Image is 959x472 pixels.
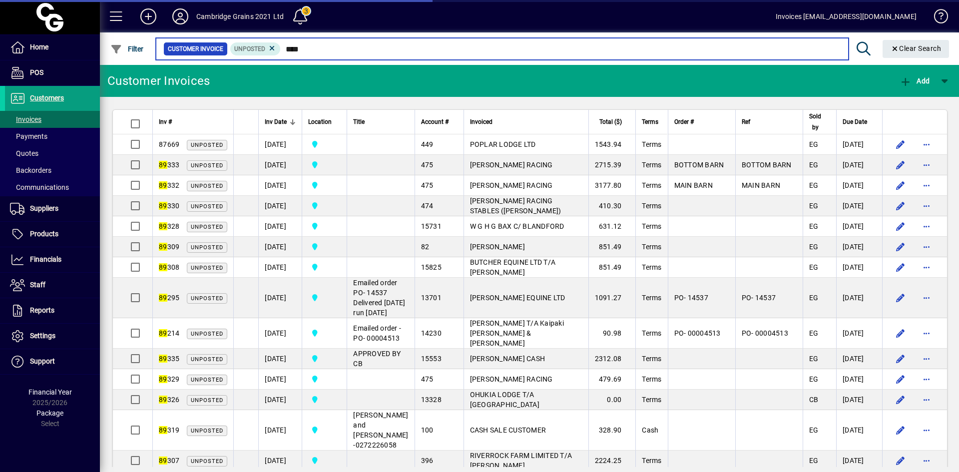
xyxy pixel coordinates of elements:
[159,222,179,230] span: 328
[893,392,909,408] button: Edit
[893,239,909,255] button: Edit
[642,161,661,169] span: Terms
[919,392,935,408] button: More options
[919,259,935,275] button: More options
[642,396,661,404] span: Terms
[919,136,935,152] button: More options
[470,140,536,148] span: POPLAR LODGE LTD
[5,349,100,374] a: Support
[893,290,909,306] button: Edit
[919,177,935,193] button: More options
[159,375,179,383] span: 329
[674,116,694,127] span: Order #
[470,161,553,169] span: [PERSON_NAME] RACING
[642,375,661,383] span: Terms
[893,136,909,152] button: Edit
[421,116,458,127] div: Account #
[191,356,223,363] span: Unposted
[159,294,167,302] em: 89
[421,161,434,169] span: 475
[159,116,227,127] div: Inv #
[893,218,909,234] button: Edit
[588,369,636,390] td: 479.69
[308,328,341,339] span: Cambridge Grains 2021 Ltd
[168,44,223,54] span: Customer Invoice
[588,390,636,410] td: 0.00
[28,388,72,396] span: Financial Year
[5,273,100,298] a: Staff
[308,425,341,436] span: Cambridge Grains 2021 Ltd
[191,244,223,251] span: Unposted
[164,7,196,25] button: Profile
[353,116,408,127] div: Title
[776,8,917,24] div: Invoices [EMAIL_ADDRESS][DOMAIN_NAME]
[809,111,830,133] div: Sold by
[5,247,100,272] a: Financials
[642,329,661,337] span: Terms
[258,369,302,390] td: [DATE]
[809,140,819,148] span: EG
[191,458,223,465] span: Unposted
[421,294,442,302] span: 13701
[191,295,223,302] span: Unposted
[588,175,636,196] td: 3177.80
[191,397,223,404] span: Unposted
[159,140,179,148] span: 87669
[674,329,721,337] span: PO- 00004513
[30,357,55,365] span: Support
[159,181,167,189] em: 89
[588,134,636,155] td: 1543.94
[258,318,302,349] td: [DATE]
[5,298,100,323] a: Reports
[470,319,564,347] span: [PERSON_NAME] T/A Kaipaki [PERSON_NAME] & [PERSON_NAME]
[5,324,100,349] a: Settings
[836,257,882,278] td: [DATE]
[893,157,909,173] button: Edit
[588,410,636,451] td: 328.90
[421,116,449,127] span: Account #
[742,329,788,337] span: PO- 00004513
[836,237,882,257] td: [DATE]
[809,329,819,337] span: EG
[30,230,58,238] span: Products
[191,331,223,337] span: Unposted
[159,243,167,251] em: 89
[836,390,882,410] td: [DATE]
[230,42,281,55] mat-chip: Customer Invoice Status: Unposted
[919,239,935,255] button: More options
[159,294,179,302] span: 295
[836,155,882,175] td: [DATE]
[353,279,405,317] span: Emailed order PO- 14537 Delivered [DATE] run [DATE]
[308,374,341,385] span: Cambridge Grains 2021 Ltd
[258,155,302,175] td: [DATE]
[159,181,179,189] span: 332
[642,116,658,127] span: Terms
[421,457,434,465] span: 396
[919,371,935,387] button: More options
[809,263,819,271] span: EG
[159,355,179,363] span: 335
[919,422,935,438] button: More options
[588,155,636,175] td: 2715.39
[308,139,341,150] span: Cambridge Grains 2021 Ltd
[421,140,434,148] span: 449
[159,263,179,271] span: 308
[674,116,729,127] div: Order #
[588,216,636,237] td: 631.12
[258,257,302,278] td: [DATE]
[191,142,223,148] span: Unposted
[470,116,492,127] span: Invoiced
[30,306,54,314] span: Reports
[191,377,223,383] span: Unposted
[470,243,525,251] span: [PERSON_NAME]
[470,426,546,434] span: CASH SALE CUSTOMER
[10,149,38,157] span: Quotes
[30,68,43,76] span: POS
[470,258,556,276] span: BUTCHER EQUINE LTD T/A [PERSON_NAME]
[191,183,223,189] span: Unposted
[265,116,287,127] span: Inv Date
[470,375,553,383] span: [PERSON_NAME] RACING
[159,426,167,434] em: 89
[642,181,661,189] span: Terms
[353,324,401,342] span: Emailed order - PO- 00004513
